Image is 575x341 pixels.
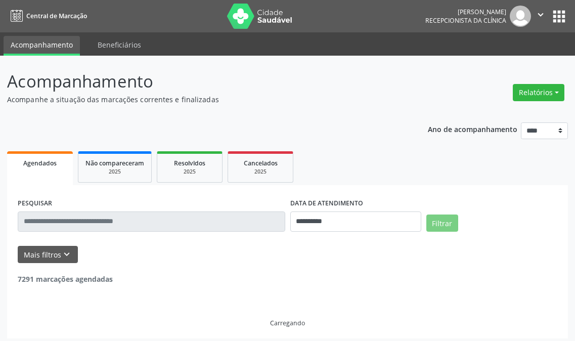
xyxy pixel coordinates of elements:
[23,159,57,167] span: Agendados
[164,168,215,176] div: 2025
[510,6,531,27] img: img
[18,196,52,211] label: PESQUISAR
[535,9,546,20] i: 
[428,122,517,135] p: Ano de acompanhamento
[244,159,278,167] span: Cancelados
[85,168,144,176] div: 2025
[425,16,506,25] span: Recepcionista da clínica
[531,6,550,27] button: 
[7,8,87,24] a: Central de Marcação
[18,246,78,264] button: Mais filtroskeyboard_arrow_down
[425,8,506,16] div: [PERSON_NAME]
[4,36,80,56] a: Acompanhamento
[513,84,564,101] button: Relatórios
[174,159,205,167] span: Resolvidos
[91,36,148,54] a: Beneficiários
[7,69,400,94] p: Acompanhamento
[18,274,113,284] strong: 7291 marcações agendadas
[235,168,286,176] div: 2025
[85,159,144,167] span: Não compareceram
[550,8,568,25] button: apps
[426,215,458,232] button: Filtrar
[61,249,72,260] i: keyboard_arrow_down
[26,12,87,20] span: Central de Marcação
[290,196,363,211] label: DATA DE ATENDIMENTO
[270,319,305,327] div: Carregando
[7,94,400,105] p: Acompanhe a situação das marcações correntes e finalizadas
